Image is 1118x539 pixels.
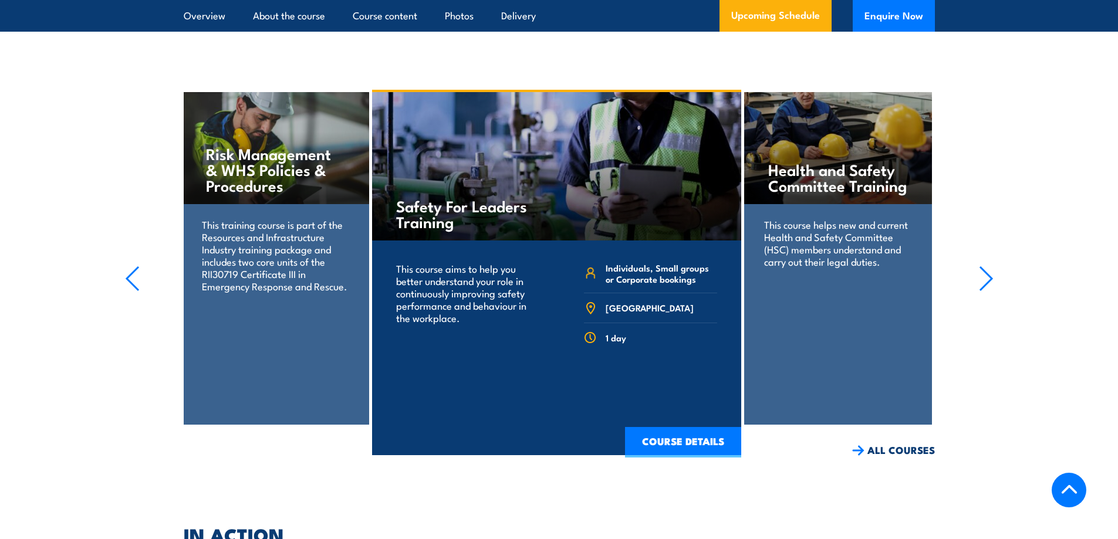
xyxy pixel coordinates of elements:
[206,145,345,193] h4: Risk Management & WHS Policies & Procedures
[606,262,717,284] span: Individuals, Small groups or Corporate bookings
[396,198,534,229] h4: Safety For Leaders Training
[625,427,741,457] a: COURSE DETAILS
[852,443,935,457] a: ALL COURSES
[396,262,541,324] p: This course aims to help you better understand your role in continuously improving safety perform...
[768,161,907,193] h4: Health and Safety Committee Training
[606,332,626,343] span: 1 day
[606,302,694,313] span: [GEOGRAPHIC_DATA]
[764,218,911,267] p: This course helps new and current Health and Safety Committee (HSC) members understand and carry ...
[202,218,349,292] p: This training course is part of the Resources and Infrastructure Industry training package and in...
